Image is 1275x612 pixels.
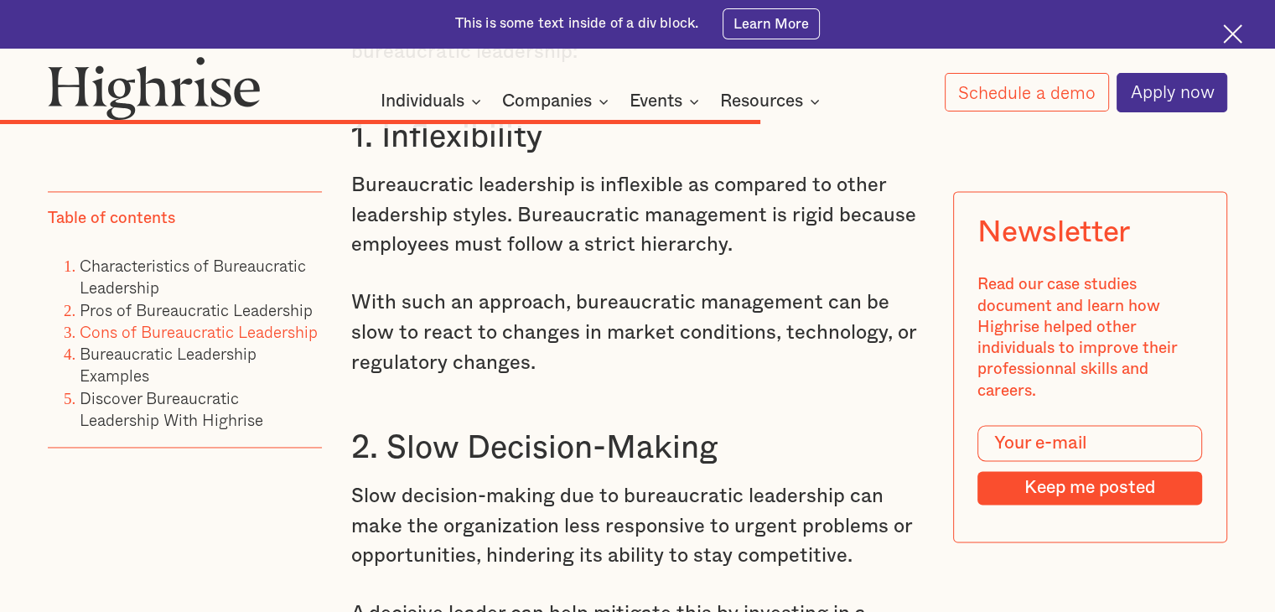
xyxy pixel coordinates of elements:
[80,253,306,299] a: Characteristics of Bureaucratic Leadership
[381,91,464,112] div: Individuals
[723,8,821,39] a: Learn More
[80,341,257,387] a: Bureaucratic Leadership Examples
[720,91,825,112] div: Resources
[978,471,1203,505] input: Keep me posted
[351,117,924,158] h3: 1. Inflexibility
[945,73,1109,112] a: Schedule a demo
[80,386,263,432] a: Discover Bureaucratic Leadership With Highrise
[48,56,261,121] img: Highrise logo
[80,319,318,344] a: Cons of Bureaucratic Leadership
[48,208,175,229] div: Table of contents
[502,91,614,112] div: Companies
[455,14,699,34] div: This is some text inside of a div block.
[502,91,592,112] div: Companies
[351,482,924,572] p: Slow decision-making due to bureaucratic leadership can make the organization less responsive to ...
[978,275,1203,402] div: Read our case studies document and learn how Highrise helped other individuals to improve their p...
[351,428,924,469] h3: 2. Slow Decision-Making
[978,426,1203,462] input: Your e-mail
[630,91,682,112] div: Events
[351,288,924,378] p: With such an approach, bureaucratic management can be slow to react to changes in market conditio...
[978,216,1130,251] div: Newsletter
[1117,73,1227,112] a: Apply now
[351,171,924,261] p: Bureaucratic leadership is inflexible as compared to other leadership styles. Bureaucratic manage...
[720,91,803,112] div: Resources
[630,91,704,112] div: Events
[1223,24,1242,44] img: Cross icon
[978,426,1203,506] form: Modal Form
[80,298,313,322] a: Pros of Bureaucratic Leadership
[381,91,486,112] div: Individuals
